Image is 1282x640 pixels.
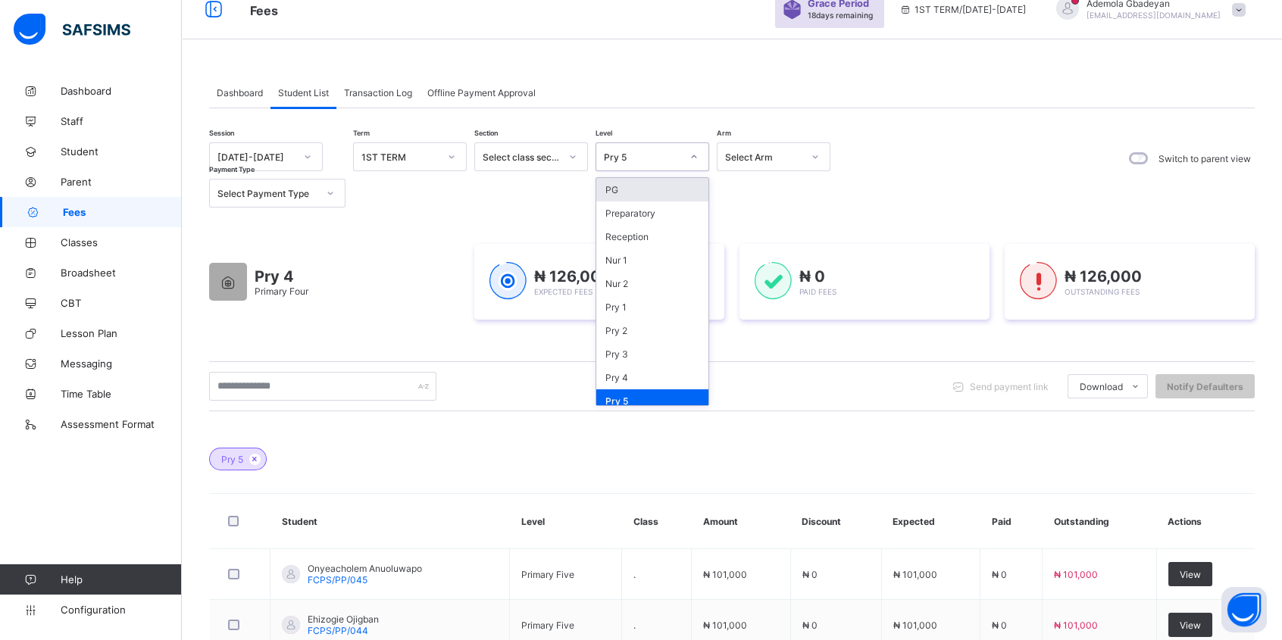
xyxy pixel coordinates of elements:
span: ₦ 101,000 [1054,620,1098,631]
span: View [1180,569,1201,580]
div: Preparatory [596,201,708,225]
th: Outstanding [1043,494,1157,549]
span: Ehizogie Ojigban [308,613,379,625]
span: Session [209,129,234,137]
label: Switch to parent view [1158,153,1251,164]
div: PG [596,178,708,201]
th: Discount [790,494,881,549]
span: . [633,569,636,580]
span: Fees [250,3,278,18]
div: Pry 5 [604,151,681,163]
th: Student [270,494,510,549]
span: session/term information [899,4,1026,15]
span: Paid Fees [799,287,836,296]
span: Primary Four [255,286,308,297]
span: 18 days remaining [808,11,873,20]
span: Parent [61,176,182,188]
span: FCPS/PP/044 [308,625,368,636]
span: Pry 5 [221,454,243,465]
span: ₦ 101,000 [893,620,937,631]
span: Configuration [61,604,181,616]
span: Primary Five [521,569,574,580]
div: Pry 4 [596,366,708,389]
span: ₦ 0 [992,620,1007,631]
span: Staff [61,115,182,127]
span: Fees [63,206,182,218]
th: Actions [1156,494,1255,549]
span: Help [61,573,181,585]
div: [DATE]-[DATE] [217,151,295,163]
span: Primary Five [521,620,574,631]
span: Dashboard [61,85,182,97]
th: Expected [881,494,980,549]
span: Lesson Plan [61,327,182,339]
span: . [633,620,636,631]
span: ₦ 126,000 [1065,267,1142,286]
span: CBT [61,297,182,309]
span: Student List [278,87,329,98]
span: ₦ 101,000 [1054,569,1098,580]
div: 1ST TERM [361,151,439,163]
span: Dashboard [217,87,263,98]
span: Expected Fees [534,287,593,296]
span: Payment Type [209,165,255,173]
th: Paid [980,494,1043,549]
span: ₦ 0 [992,569,1007,580]
span: Classes [61,236,182,248]
div: Reception [596,225,708,248]
div: Pry 5 [596,389,708,413]
span: ₦ 0 [802,569,818,580]
div: Pry 3 [596,342,708,366]
span: Broadsheet [61,267,182,279]
img: paid-1.3eb1404cbcb1d3b736510a26bbfa3ccb.svg [755,262,792,300]
th: Amount [692,494,790,549]
span: Arm [717,129,731,137]
img: outstanding-1.146d663e52f09953f639664a84e30106.svg [1020,262,1057,300]
span: ₦ 126,000 [534,267,611,286]
span: ₦ 0 [802,620,818,631]
th: Level [510,494,622,549]
span: Level [596,129,612,137]
span: ₦ 101,000 [703,620,747,631]
span: Onyeacholem Anuoluwapo [308,563,422,574]
span: Section [474,129,498,137]
img: safsims [14,14,130,45]
span: Download [1080,381,1123,392]
span: Offline Payment Approval [427,87,536,98]
div: Select Arm [725,151,802,163]
span: FCPS/PP/045 [308,574,367,585]
span: Student [61,145,182,158]
span: View [1180,620,1201,631]
div: Nur 1 [596,248,708,272]
div: Nur 2 [596,272,708,295]
div: Select class section [483,151,560,163]
span: ₦ 0 [799,267,825,286]
span: Messaging [61,357,182,370]
span: [EMAIL_ADDRESS][DOMAIN_NAME] [1087,11,1221,20]
span: Term [353,129,370,137]
button: Open asap [1221,587,1267,632]
span: ₦ 101,000 [703,569,747,580]
div: Pry 2 [596,319,708,342]
span: Transaction Log [344,87,412,98]
span: Pry 4 [255,267,308,286]
div: Select Payment Type [217,188,317,199]
img: expected-1.03dd87d44185fb6c27cc9b2570c10499.svg [489,262,527,300]
span: Notify Defaulters [1167,381,1243,392]
span: Outstanding Fees [1065,287,1140,296]
th: Class [622,494,692,549]
div: Pry 1 [596,295,708,319]
span: Time Table [61,388,182,400]
span: ₦ 101,000 [893,569,937,580]
span: Send payment link [970,381,1049,392]
span: Assessment Format [61,418,182,430]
